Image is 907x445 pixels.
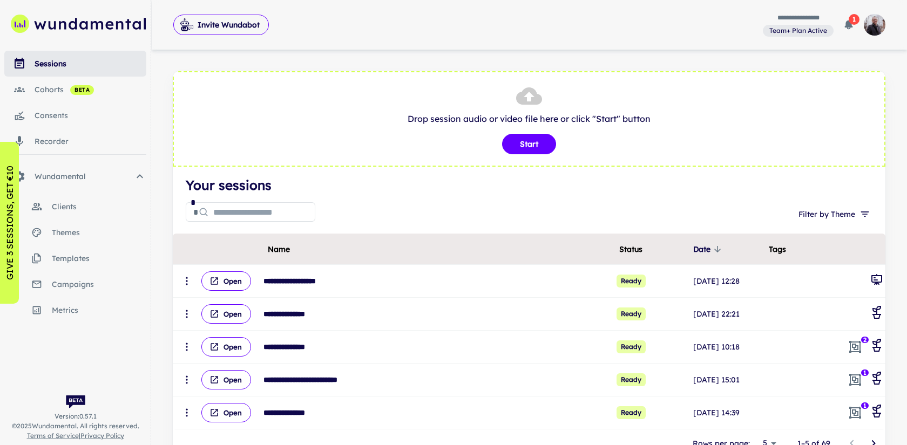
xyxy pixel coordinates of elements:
[870,405,883,421] div: Coaching
[845,370,865,389] span: In cohort: sdfg
[12,421,139,431] span: © 2025 Wundamental. All rights reserved.
[870,372,883,388] div: Coaching
[185,112,874,125] p: Drop session audio or video file here or click "Start" button
[617,307,646,320] span: Ready
[35,58,146,70] div: sessions
[52,227,146,238] span: themes
[268,243,290,256] span: Name
[4,194,146,220] a: clients
[27,432,79,440] a: Terms of Service
[4,102,146,128] a: consents
[173,234,885,429] div: scrollable content
[691,396,767,429] td: [DATE] 14:39
[619,243,642,256] span: Status
[617,340,646,353] span: Ready
[173,15,269,35] button: Invite Wundabot
[4,220,146,245] a: themes
[693,243,725,256] span: Date
[860,368,870,377] span: 1
[617,406,646,419] span: Ready
[845,403,865,422] span: In cohort: My client
[763,24,834,37] a: View and manage your current plan and billing details.
[52,278,146,290] span: campaigns
[794,204,872,224] button: Filter by Theme
[4,128,146,154] a: recorder
[849,14,859,25] span: 1
[52,252,146,264] span: templates
[838,14,859,36] button: 1
[860,401,870,410] span: 1
[691,265,767,298] td: [DATE] 12:28
[617,373,646,386] span: Ready
[186,175,872,195] h4: Your sessions
[201,403,251,422] button: Open
[55,412,97,421] span: Version: 0.57.1
[201,304,251,324] button: Open
[3,166,16,280] p: GIVE 3 SESSIONS, GET €10
[691,364,767,396] td: [DATE] 15:01
[35,109,146,121] div: consents
[201,271,251,291] button: Open
[870,339,883,355] div: Coaching
[4,51,146,77] a: sessions
[691,298,767,331] td: [DATE] 22:21
[35,135,146,147] div: recorder
[35,170,133,182] span: Wundamental
[4,77,146,102] a: cohorts beta
[52,304,146,316] span: metrics
[870,306,883,322] div: Coaching
[4,271,146,297] a: campaigns
[860,336,870,344] span: 2
[173,14,269,36] span: Invite Wundabot to record a meeting
[617,275,646,287] span: Ready
[35,84,146,95] div: cohorts
[870,273,883,289] div: General Meeting
[52,201,146,213] span: clients
[502,134,556,154] button: Start
[4,297,146,323] a: metrics
[691,331,767,364] td: [DATE] 10:18
[864,14,885,36] img: photoURL
[765,26,831,36] span: Team+ Plan Active
[769,243,786,256] span: Tags
[4,163,146,189] div: Wundamental
[4,245,146,271] a: templates
[80,432,124,440] a: Privacy Policy
[70,86,94,94] span: beta
[201,370,251,389] button: Open
[763,25,834,36] span: View and manage your current plan and billing details.
[27,431,124,441] span: |
[201,337,251,357] button: Open
[845,337,865,357] span: In 2 cohorts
